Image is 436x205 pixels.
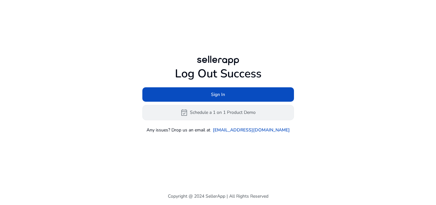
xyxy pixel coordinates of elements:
button: Sign In [142,87,294,102]
span: Sign In [211,91,225,98]
button: event_availableSchedule a 1 on 1 Product Demo [142,105,294,120]
span: event_available [180,109,188,116]
h1: Log Out Success [142,67,294,81]
p: Any issues? Drop us an email at [147,127,210,133]
a: [EMAIL_ADDRESS][DOMAIN_NAME] [213,127,290,133]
